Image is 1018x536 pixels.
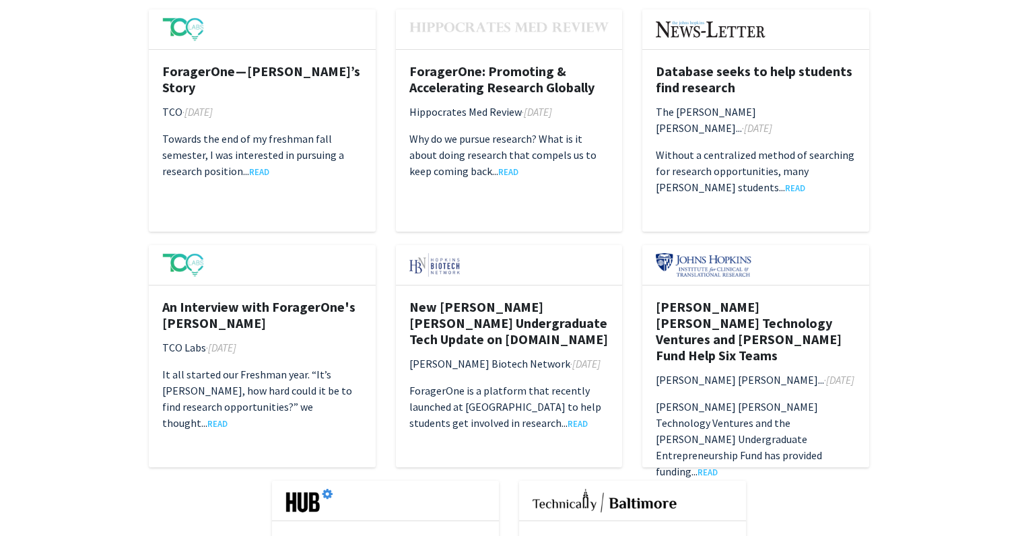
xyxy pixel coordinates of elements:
h5: An Interview with ForagerOne's [PERSON_NAME] [162,299,362,331]
p: ForagerOne is a platform that recently launched at [GEOGRAPHIC_DATA] to help students get involve... [409,382,609,431]
img: Technical_ly.png [533,489,677,512]
span: [DATE] [208,341,236,354]
a: Opens in a new tab [498,166,518,177]
p: It all started our Freshman year. “It’s [PERSON_NAME], how hard could it be to find research oppo... [162,366,362,431]
img: HBN.png [409,253,461,277]
p: Why do we pursue research? What is it about doing research that compels us to keep coming back... [409,131,609,179]
p: [PERSON_NAME] [PERSON_NAME]... [656,372,856,388]
a: Opens in a new tab [249,166,269,177]
p: Without a centralized method of searching for research opportunities, many [PERSON_NAME] students... [656,147,856,195]
p: [PERSON_NAME] [PERSON_NAME] Technology Ventures and the [PERSON_NAME] Undergraduate Entrepreneurs... [656,399,856,479]
span: · [570,357,572,370]
h5: New [PERSON_NAME] [PERSON_NAME] Undergraduate Tech Update on [DOMAIN_NAME] [409,299,609,347]
img: TCO.png [162,253,204,277]
h5: ForagerOne: Promoting & Accelerating Research Globally [409,63,609,96]
span: [DATE] [524,105,552,119]
span: · [182,105,184,119]
span: [DATE] [184,105,213,119]
a: Opens in a new tab [568,418,588,429]
h5: ForagerOne — [PERSON_NAME]’s Story [162,63,362,96]
img: JHU_Newsletter.png [656,21,766,38]
span: [DATE] [826,373,854,387]
p: TCO [162,104,362,120]
a: Opens in a new tab [207,418,228,429]
a: Opens in a new tab [785,182,805,193]
p: Towards the end of my freshman fall semester, I was interested in pursuing a research position... [162,131,362,179]
span: [DATE] [744,121,772,135]
img: HUB.png [285,489,332,512]
iframe: Chat [10,475,57,526]
span: · [824,373,826,387]
span: [DATE] [572,357,601,370]
span: · [206,341,208,354]
span: · [742,121,744,135]
h5: [PERSON_NAME] [PERSON_NAME] Technology Ventures and [PERSON_NAME] Fund Help Six Teams [656,299,856,364]
span: · [522,105,524,119]
img: JHU_ICTR.png [656,253,751,277]
p: TCO Labs [162,339,362,356]
a: Opens in a new tab [698,467,718,477]
img: TCO.png [162,18,204,41]
p: [PERSON_NAME] Biotech Network [409,356,609,372]
img: Hippocrates_Medical_Review.png [409,22,609,33]
h5: Database seeks to help students find research [656,63,856,96]
p: The [PERSON_NAME] [PERSON_NAME]... [656,104,856,136]
p: Hippocrates Med Review [409,104,609,120]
